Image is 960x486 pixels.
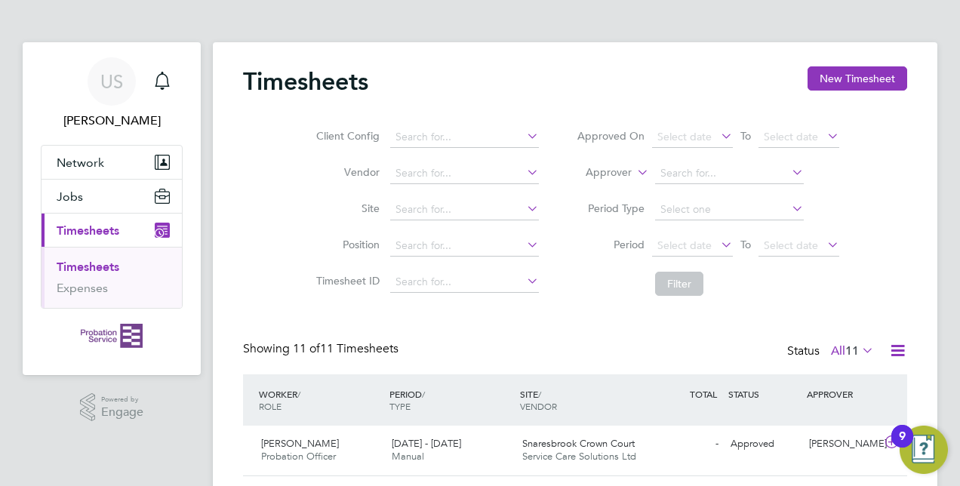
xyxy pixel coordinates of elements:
[736,126,755,146] span: To
[42,247,182,308] div: Timesheets
[690,388,717,400] span: TOTAL
[386,380,516,420] div: PERIOD
[261,437,339,450] span: [PERSON_NAME]
[57,223,119,238] span: Timesheets
[538,388,541,400] span: /
[899,436,906,456] div: 9
[577,129,645,143] label: Approved On
[845,343,859,358] span: 11
[297,388,300,400] span: /
[900,426,948,474] button: Open Resource Center, 9 new notifications
[522,450,636,463] span: Service Care Solutions Ltd
[577,238,645,251] label: Period
[803,380,882,408] div: APPROVER
[57,260,119,274] a: Timesheets
[312,274,380,288] label: Timesheet ID
[764,238,818,252] span: Select date
[80,393,144,422] a: Powered byEngage
[100,72,123,91] span: US
[312,165,380,179] label: Vendor
[41,324,183,348] a: Go to home page
[655,272,703,296] button: Filter
[312,201,380,215] label: Site
[243,341,402,357] div: Showing
[390,272,539,293] input: Search for...
[655,163,804,184] input: Search for...
[57,155,104,170] span: Network
[522,437,635,450] span: Snaresbrook Crown Court
[392,450,424,463] span: Manual
[736,235,755,254] span: To
[41,57,183,130] a: US[PERSON_NAME]
[390,235,539,257] input: Search for...
[803,432,882,457] div: [PERSON_NAME]
[57,189,83,204] span: Jobs
[255,380,386,420] div: WORKER
[764,130,818,143] span: Select date
[577,201,645,215] label: Period Type
[808,66,907,91] button: New Timesheet
[516,380,647,420] div: SITE
[42,214,182,247] button: Timesheets
[42,146,182,179] button: Network
[390,127,539,148] input: Search for...
[23,42,201,375] nav: Main navigation
[787,341,877,362] div: Status
[101,406,143,419] span: Engage
[831,343,874,358] label: All
[725,432,803,457] div: Approved
[646,432,725,457] div: -
[293,341,398,356] span: 11 Timesheets
[422,388,425,400] span: /
[259,400,282,412] span: ROLE
[520,400,557,412] span: VENDOR
[81,324,142,348] img: probationservice-logo-retina.png
[42,180,182,213] button: Jobs
[655,199,804,220] input: Select one
[389,400,411,412] span: TYPE
[725,380,803,408] div: STATUS
[564,165,632,180] label: Approver
[390,199,539,220] input: Search for...
[243,66,368,97] h2: Timesheets
[41,112,183,130] span: Ursula Scheepers
[57,281,108,295] a: Expenses
[312,129,380,143] label: Client Config
[312,238,380,251] label: Position
[390,163,539,184] input: Search for...
[657,238,712,252] span: Select date
[261,450,336,463] span: Probation Officer
[293,341,320,356] span: 11 of
[101,393,143,406] span: Powered by
[657,130,712,143] span: Select date
[392,437,461,450] span: [DATE] - [DATE]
